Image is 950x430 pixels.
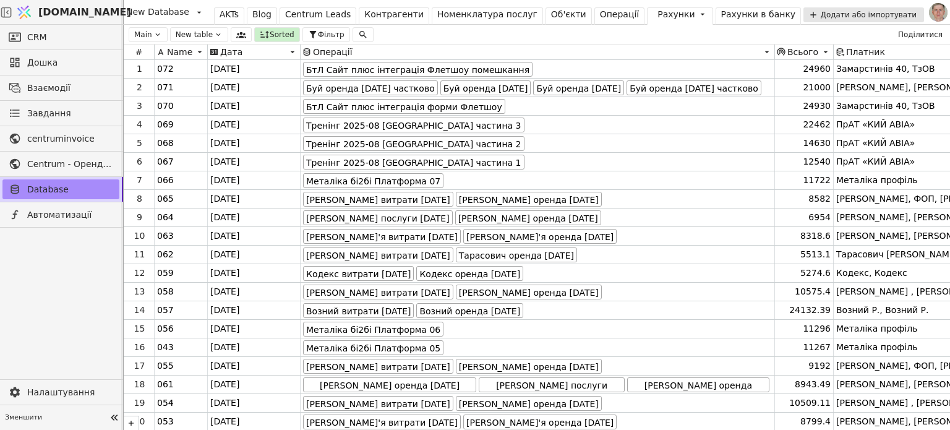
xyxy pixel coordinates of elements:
div: [PERSON_NAME] оренда [DATE] [627,377,769,392]
div: # [124,45,155,59]
div: 9192 [775,357,834,375]
div: 13 [125,285,154,298]
div: 22462 [775,116,834,134]
span: 058 [157,285,174,298]
div: Рахунки в банку [721,8,796,21]
span: 068 [157,137,174,150]
a: Взаємодії [2,78,119,98]
span: Database [27,183,113,196]
div: 8318.6 [775,227,834,245]
div: Рахунки [657,8,695,21]
div: 16 [125,341,154,354]
span: Дошка [27,56,113,69]
div: Металіка бі2бі Платформа 06 [303,322,443,337]
span: 063 [157,230,174,243]
div: [PERSON_NAME] оренда [DATE] [456,192,602,207]
div: 12540 [775,153,834,171]
div: [DATE] [208,320,301,338]
div: Номенклатура послуг [437,8,537,21]
div: 24930 [775,97,834,115]
div: [PERSON_NAME] послуги [DATE] [479,377,625,392]
span: Sorted [270,29,294,40]
span: 061 [157,378,174,391]
span: 062 [157,248,174,261]
div: 10509.11 [775,394,834,412]
div: БтЛ Сайт плюс інтеграція форми Флетшоу [303,99,505,114]
a: Database [2,179,119,199]
div: [PERSON_NAME]'я оренда [DATE] [463,229,617,244]
div: 10 [125,230,154,243]
span: Налаштування [27,386,113,399]
div: 5274.6 [775,264,834,282]
div: 6954 [775,209,834,226]
a: AKTs [214,7,244,25]
div: [DATE] [208,264,301,282]
span: Дата [220,47,242,57]
div: 8943.49 [775,376,834,393]
span: [DOMAIN_NAME] [38,5,131,20]
div: Кодекс витрати [DATE] [303,266,414,281]
span: 065 [157,192,174,205]
button: New table [170,27,228,42]
div: [PERSON_NAME] оренда [DATE] [455,210,601,225]
div: [DATE] [208,190,301,208]
div: Буй оренда [DATE] частково [303,80,438,95]
a: Операції [594,7,645,25]
div: 1 [125,62,154,75]
span: Фільтр [318,29,344,40]
div: [PERSON_NAME]'я оренда [DATE] [463,415,617,429]
a: Об'єкти [546,7,592,25]
div: [DATE] [208,301,301,319]
a: Centrum - Оренда офісних приміщень [2,154,119,174]
span: 070 [157,100,174,113]
div: 14630 [775,134,834,152]
span: 071 [157,81,174,94]
div: Тарасович оренда [DATE] [456,247,577,262]
div: [DATE] [208,357,301,375]
div: [PERSON_NAME] витрати [DATE] [303,359,453,374]
div: Тренінг 2025-08 [GEOGRAPHIC_DATA] частина 3 [303,118,524,132]
span: Платник [846,47,885,57]
span: 054 [157,397,174,410]
span: New Database [126,6,189,19]
div: [DATE] [208,60,301,78]
span: Зменшити [5,413,106,423]
div: [DATE] [208,338,301,356]
div: [DATE] [208,97,301,115]
div: 17 [125,359,154,372]
div: [DATE] [208,283,301,301]
div: [PERSON_NAME] витрати [DATE] [303,192,453,207]
div: [PERSON_NAME] витрати [DATE] [303,396,453,411]
div: БтЛ Сайт плюс інтеграція Флетшоу помешкання [303,62,533,77]
div: [DATE] [208,209,301,226]
img: 1560949290925-CROPPED-IMG_0201-2-.jpg [929,3,948,22]
span: 055 [157,359,174,372]
span: 043 [157,341,174,354]
span: Завдання [27,107,71,120]
div: [DATE] [208,227,301,245]
span: 066 [157,174,174,187]
span: Взаємодії [27,82,113,95]
img: Logo [15,1,33,24]
a: Завдання [2,103,119,123]
a: [DOMAIN_NAME] [12,1,124,24]
div: 5513.1 [775,246,834,264]
div: [PERSON_NAME] витрати [DATE] [303,285,453,299]
div: 5 [125,137,154,150]
div: 20 [125,415,154,428]
span: CRM [27,31,47,44]
div: [DATE] [208,116,301,134]
span: centruminvoice [27,132,113,145]
a: Рахунки [647,7,712,25]
div: Тренінг 2025-08 [GEOGRAPHIC_DATA] частина 1 [303,155,524,170]
a: Автоматизації [2,205,119,225]
a: Номенклатура послуг [432,7,543,25]
div: 18 [125,378,154,391]
div: [PERSON_NAME] оренда [DATE] решта [303,377,476,392]
div: Буй оренда [DATE] частково [627,80,761,95]
div: Буй оренда [DATE] [533,80,624,95]
div: AKTs [220,8,239,21]
span: 053 [157,415,174,428]
div: Тренінг 2025-08 [GEOGRAPHIC_DATA] частина 2 [303,136,524,151]
div: [PERSON_NAME] послуги [DATE] [303,210,453,225]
